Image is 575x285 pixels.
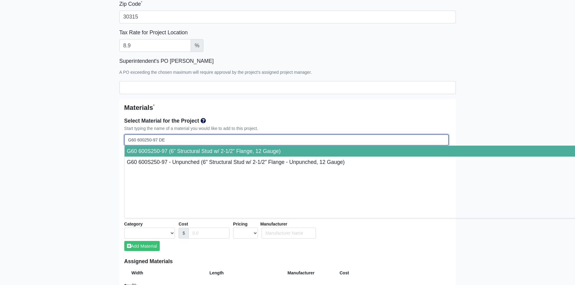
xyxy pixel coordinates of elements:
[119,57,214,65] label: Superintendent's PO [PERSON_NAME]
[124,134,449,146] input: Search
[124,241,160,251] button: Add Material
[260,222,287,226] strong: Manufacturer
[124,118,199,124] strong: Select Material for the Project
[124,125,451,132] div: Start typing the name of a material you would like to add to this project.
[262,228,316,239] input: Search
[191,39,203,52] span: %
[288,270,315,275] strong: Manufacturer
[179,222,188,226] strong: Cost
[189,228,229,239] input: Cost
[179,228,189,239] div: $
[339,270,349,275] strong: Cost
[132,270,143,275] strong: Width
[124,222,143,226] strong: Category
[209,270,224,275] strong: Length
[119,28,188,37] label: Tax Rate for Project Location
[119,70,312,75] small: A PO exceeding the chosen maximum will require approval by the project's assigned project manager.
[233,222,248,226] strong: Pricing
[124,104,451,112] h5: Materials
[124,258,451,265] h6: Assigned Materials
